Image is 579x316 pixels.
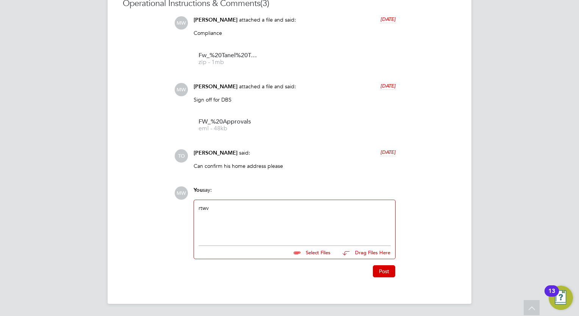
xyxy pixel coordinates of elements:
[175,83,188,96] span: MW
[194,83,238,90] span: [PERSON_NAME]
[336,245,391,261] button: Drag Files Here
[199,59,259,65] span: zip - 1mb
[199,53,259,65] a: Fw_%20Tanel%20Tahir%20-%20COC zip - 1mb
[548,291,555,301] div: 13
[373,265,395,277] button: Post
[194,187,203,193] span: You
[239,149,250,156] span: said:
[175,149,188,163] span: TO
[194,150,238,156] span: [PERSON_NAME]
[380,16,396,22] span: [DATE]
[175,186,188,200] span: MW
[175,16,188,30] span: MW
[199,205,391,237] div: rtwv
[239,83,296,90] span: attached a file and said:
[199,119,259,131] a: FW_%20Approvals eml - 48kb
[199,126,259,131] span: eml - 48kb
[199,119,259,125] span: FW_%20Approvals
[199,53,259,58] span: Fw_%20Tanel%20Tahir%20-%20COC
[194,96,396,103] p: Sign off for DBS
[549,286,573,310] button: Open Resource Center, 13 new notifications
[194,30,396,36] p: Compliance
[380,83,396,89] span: [DATE]
[239,16,296,23] span: attached a file and said:
[194,163,396,169] p: Can confirm his home address please
[194,186,396,200] div: say:
[194,17,238,23] span: [PERSON_NAME]
[380,149,396,155] span: [DATE]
